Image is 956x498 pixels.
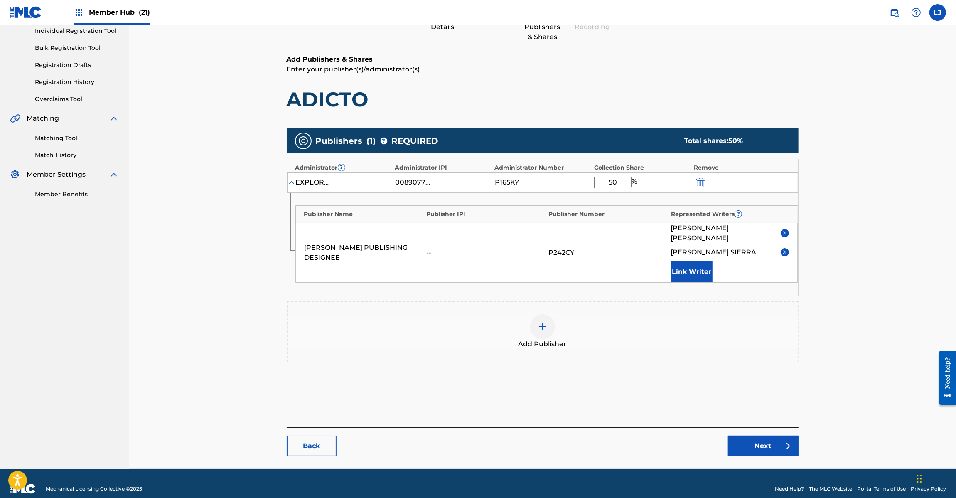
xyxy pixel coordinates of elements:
[671,210,789,219] div: Represented Writers
[35,190,119,199] a: Member Benefits
[27,113,59,123] span: Matching
[857,485,906,493] a: Portal Terms of Use
[35,78,119,86] a: Registration History
[886,4,903,21] a: Public Search
[890,7,899,17] img: search
[381,138,387,144] span: ?
[298,136,308,146] img: publishers
[632,177,639,188] span: %
[287,436,337,456] a: Back
[338,164,345,171] span: ?
[10,484,36,494] img: logo
[287,87,799,112] h1: ADICTO
[27,170,86,180] span: Member Settings
[549,248,667,258] div: P242CY
[10,170,20,180] img: Member Settings
[139,8,150,16] span: (21)
[35,44,119,52] a: Bulk Registration Tool
[395,163,491,172] div: Administrator IPI
[917,466,922,491] div: Drag
[46,485,142,493] span: Mechanical Licensing Collective © 2025
[929,4,946,21] div: User Menu
[10,6,42,18] img: MLC Logo
[287,64,799,74] p: Enter your publisher(s)/administrator(s).
[495,163,590,172] div: Administrator Number
[914,458,956,498] iframe: Chat Widget
[109,113,119,123] img: expand
[35,134,119,143] a: Matching Tool
[427,248,545,258] div: --
[735,211,742,217] span: ?
[549,210,667,219] div: Publisher Number
[671,223,774,243] span: [PERSON_NAME] [PERSON_NAME]
[295,163,391,172] div: Administrator
[911,485,946,493] a: Privacy Policy
[782,249,788,255] img: remove-from-list-button
[305,243,423,263] div: [PERSON_NAME] PUBLISHING DESIGNEE
[782,441,792,451] img: f7272a7cc735f4ea7f67.svg
[35,95,119,104] a: Overclaims Tool
[35,151,119,160] a: Match History
[35,27,119,35] a: Individual Registration Tool
[775,485,804,493] a: Need Help?
[109,170,119,180] img: expand
[694,163,790,172] div: Remove
[426,210,545,219] div: Publisher IPI
[288,178,296,187] img: expand-cell-toggle
[728,137,743,145] span: 50 %
[911,7,921,17] img: help
[671,247,757,257] span: [PERSON_NAME] SIERRA
[684,136,782,146] div: Total shares:
[522,12,563,42] div: Add Publishers & Shares
[392,135,439,147] span: REQUIRED
[809,485,852,493] a: The MLC Website
[367,135,376,147] span: ( 1 )
[933,345,956,412] iframe: Resource Center
[728,436,799,456] a: Next
[696,178,705,187] img: 12a2ab48e56ec057fbd8.svg
[782,230,788,236] img: remove-from-list-button
[538,322,548,332] img: add
[287,54,799,64] h6: Add Publishers & Shares
[304,210,423,219] div: Publisher Name
[908,4,924,21] div: Help
[35,61,119,69] a: Registration Drafts
[671,261,713,282] button: Link Writer
[89,7,150,17] span: Member Hub
[595,163,690,172] div: Collection Share
[519,339,567,349] span: Add Publisher
[316,135,363,147] span: Publishers
[10,113,20,123] img: Matching
[74,7,84,17] img: Top Rightsholders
